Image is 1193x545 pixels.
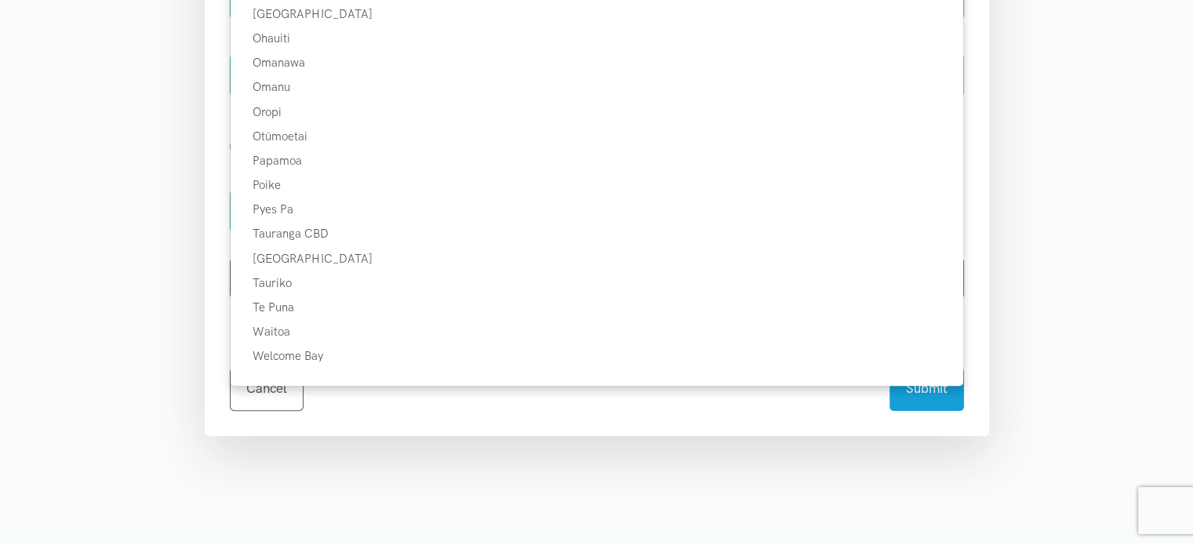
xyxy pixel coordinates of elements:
div: Otūmoetai [231,127,963,146]
div: Papamoa [231,151,963,170]
div: Tauranga CBD [231,224,963,243]
a: Cancel [230,367,304,410]
div: Oropi [231,103,963,122]
div: Tauriko [231,274,963,292]
div: Poike [231,176,963,194]
div: Welcome Bay [231,347,963,365]
div: Waitoa [231,322,963,341]
button: Submit [889,367,964,410]
div: Ohauiti [231,29,963,48]
div: Omanawa [231,53,963,72]
div: [GEOGRAPHIC_DATA] [231,249,963,268]
div: Te Puna [231,298,963,317]
div: Pyes Pa [231,200,963,219]
div: Omanu [231,78,963,96]
div: [GEOGRAPHIC_DATA] [231,5,963,24]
